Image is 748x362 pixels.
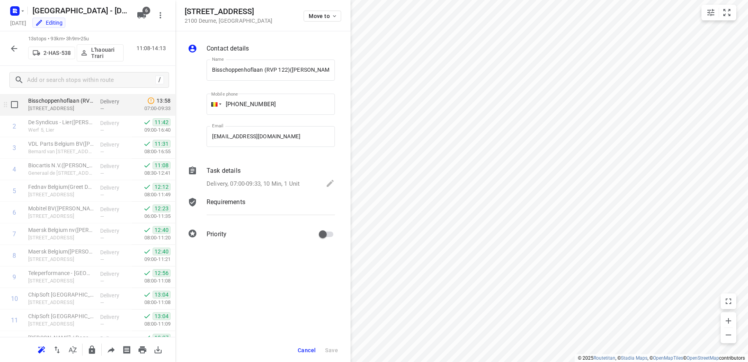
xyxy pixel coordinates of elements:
svg: Done [143,291,151,299]
p: ChipSoft België NV - Berchem(Rozelie De Houwer) [28,291,94,299]
p: Delivery [100,141,129,148]
span: — [100,278,104,284]
p: Bisschoppenhoflaan 1, Deurne [28,105,94,112]
li: © 2025 , © , © © contributors [578,355,745,361]
p: Delivery [100,98,129,105]
p: Priority [207,230,227,239]
p: Antwerpsestraat 145, Mortsel [28,212,94,220]
span: 13:04 [153,291,171,299]
div: 10 [11,295,18,302]
p: Contact details [207,44,249,53]
div: 11 [11,317,18,324]
div: / [155,76,164,84]
p: Bisschoppenhoflaan (RVP 122)(Cheyenne Steeman (RVP 122)) [28,97,94,105]
input: Add or search stops within route [27,74,155,86]
p: Sneeuwbeslaan 14, Antwerpen [28,191,94,199]
p: Delivery [100,205,129,213]
p: ChipSoft België NV - Antwerpen(Imani Hasimbegovic) [28,312,94,320]
p: 08:00-11:09 [132,320,171,328]
span: 11:31 [153,140,171,148]
p: Delivery [100,270,129,278]
input: 1 (702) 123-4567 [207,94,335,115]
p: Teleperformance - Antwerpen(Feline van Barel) [28,269,94,277]
p: Delivery [100,119,129,127]
p: Roderveldlaan 2, Antwerpen [28,234,94,242]
span: Reoptimize route [34,346,49,353]
svg: Done [143,226,151,234]
div: 9 [13,273,16,281]
span: Print route [135,346,150,353]
span: — [100,106,104,112]
p: Borsbeeksebrug 30, Antwerpen [28,277,94,285]
svg: Late [147,97,155,105]
p: 11:08-14:13 [137,44,169,52]
span: 12:40 [153,248,171,255]
p: 07:00-09:33 [132,105,171,112]
div: 8 [13,252,16,259]
button: 6 [134,7,149,23]
a: Stadia Maps [621,355,647,361]
p: Delivery [100,248,129,256]
p: Delivery [100,227,129,235]
div: You are currently in edit mode. [35,19,63,27]
p: Task details [207,166,241,176]
span: Cancel [298,347,316,353]
span: — [100,321,104,327]
a: OpenStreetMap [687,355,719,361]
button: L'haouari Trari [77,44,124,62]
div: Requirements [188,197,335,221]
p: 09:00-16:40 [132,126,171,134]
div: 5 [13,187,16,195]
p: Delivery [100,184,129,192]
button: More [153,7,168,23]
span: Select [7,97,22,112]
span: Sort by time window [65,346,81,353]
p: VDL Parts Belgium BV(Tania Tollet) [28,140,94,148]
div: small contained button group [701,5,736,20]
p: Bernard van Hoolstraat 58, Lier [28,148,94,156]
div: 2 [13,123,16,130]
span: 11:08 [153,161,171,169]
span: 12:56 [153,269,171,277]
p: Delivery [100,291,129,299]
p: Borsbeeksebrug 36, Berchem [28,299,94,306]
span: — [100,300,104,306]
p: L'haouari Trari [91,47,120,59]
span: 13:58 [156,97,171,105]
span: — [100,170,104,176]
div: 6 [13,209,16,216]
p: 13 stops • 93km • 3h9m [28,35,124,43]
p: 08:30-12:41 [132,169,171,177]
span: — [100,149,104,155]
button: Map settings [703,5,719,20]
span: 25u [81,36,89,42]
span: 12:40 [153,226,171,234]
svg: Done [143,205,151,212]
div: Task detailsDelivery, 07:00-09:33, 10 Min, 1 Unit [188,166,335,190]
p: 08:00-11:08 [132,299,171,306]
label: Mobile phone [211,92,238,96]
span: 11:42 [153,118,171,126]
p: Delivery [100,162,129,170]
p: Generaal de Wittelaan 11B, Mechelen [28,169,94,177]
p: Maersk Belgium(Christel Van Goethem) [28,248,94,255]
a: OpenMapTiles [653,355,683,361]
p: Requirements [207,197,245,207]
p: 08:00-11:08 [132,277,171,285]
p: 2100 Deurne , [GEOGRAPHIC_DATA] [185,18,272,24]
h5: Project date [7,18,29,27]
h5: Antwerpen - Wednesday [29,4,131,17]
p: Biocartis N.V.(Bernadette Vande Merk) [28,161,94,169]
p: 08:00-11:20 [132,234,171,242]
svg: Done [143,248,151,255]
p: De Syndicus - Lier(Ingrid Lens) [28,118,94,126]
p: Borsbeeksebrug 30, Antwerpen [28,320,94,328]
span: — [100,257,104,262]
p: 08:00-11:49 [132,191,171,199]
svg: Done [143,334,151,342]
a: Routetitan [593,355,615,361]
span: 12:23 [153,205,171,212]
p: Michael Page / Page Personnel(Lyn Delbaere) [28,334,94,342]
p: 08:00-16:55 [132,148,171,156]
span: Print shipping labels [119,346,135,353]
